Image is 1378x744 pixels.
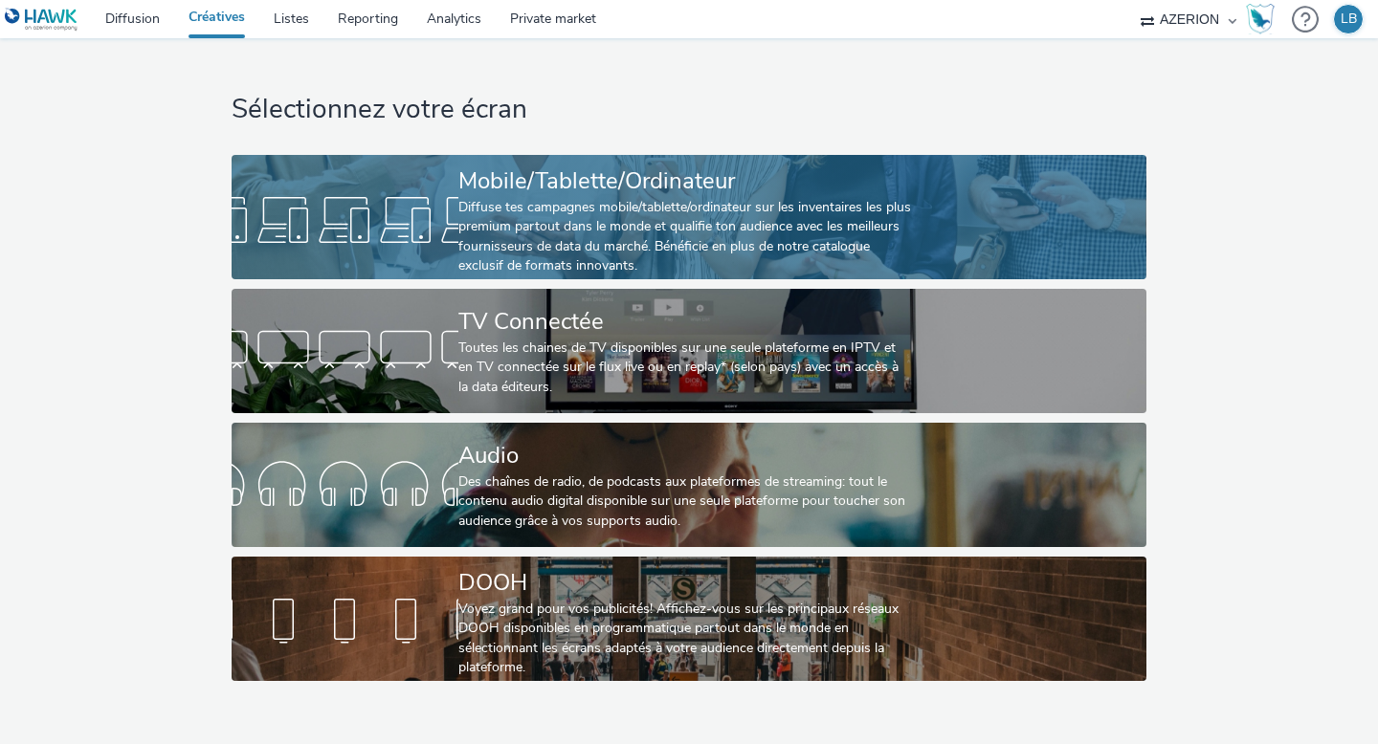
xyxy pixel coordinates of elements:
[232,92,1145,128] h1: Sélectionnez votre écran
[232,423,1145,547] a: AudioDes chaînes de radio, de podcasts aux plateformes de streaming: tout le contenu audio digita...
[232,289,1145,413] a: TV ConnectéeToutes les chaines de TV disponibles sur une seule plateforme en IPTV et en TV connec...
[1341,5,1357,33] div: LB
[458,600,912,678] div: Voyez grand pour vos publicités! Affichez-vous sur les principaux réseaux DOOH disponibles en pro...
[5,8,78,32] img: undefined Logo
[458,164,912,198] div: Mobile/Tablette/Ordinateur
[458,439,912,472] div: Audio
[232,557,1145,681] a: DOOHVoyez grand pour vos publicités! Affichez-vous sur les principaux réseaux DOOH disponibles en...
[458,339,912,397] div: Toutes les chaines de TV disponibles sur une seule plateforme en IPTV et en TV connectée sur le f...
[1246,4,1282,34] a: Hawk Academy
[458,305,912,339] div: TV Connectée
[458,566,912,600] div: DOOH
[458,472,912,531] div: Des chaînes de radio, de podcasts aux plateformes de streaming: tout le contenu audio digital dis...
[232,155,1145,279] a: Mobile/Tablette/OrdinateurDiffuse tes campagnes mobile/tablette/ordinateur sur les inventaires le...
[1246,4,1275,34] img: Hawk Academy
[458,198,912,276] div: Diffuse tes campagnes mobile/tablette/ordinateur sur les inventaires les plus premium partout dan...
